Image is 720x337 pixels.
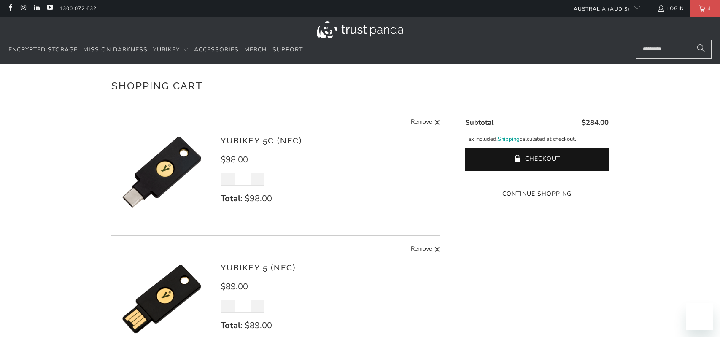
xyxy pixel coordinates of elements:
[317,21,403,38] img: Trust Panda Australia
[690,40,712,59] button: Search
[686,303,713,330] iframe: Button to launch messaging window
[244,40,267,60] a: Merch
[465,189,609,199] a: Continue Shopping
[111,121,213,223] img: YubiKey 5C (NFC)
[582,118,609,127] span: $284.00
[83,40,148,60] a: Mission Darkness
[272,46,303,54] span: Support
[221,281,248,292] span: $89.00
[46,5,53,12] a: Trust Panda Australia on YouTube
[636,40,712,59] input: Search...
[657,4,684,13] a: Login
[245,193,272,204] span: $98.00
[83,46,148,54] span: Mission Darkness
[465,135,609,144] p: Tax included. calculated at checkout.
[221,136,302,145] a: YubiKey 5C (NFC)
[411,117,432,128] span: Remove
[8,40,303,60] nav: Translation missing: en.navigation.header.main_nav
[153,40,189,60] summary: YubiKey
[411,117,440,128] a: Remove
[221,154,248,165] span: $98.00
[245,320,272,331] span: $89.00
[59,4,97,13] a: 1300 072 632
[221,193,243,204] strong: Total:
[272,40,303,60] a: Support
[33,5,40,12] a: Trust Panda Australia on LinkedIn
[8,40,78,60] a: Encrypted Storage
[194,40,239,60] a: Accessories
[221,320,243,331] strong: Total:
[465,118,493,127] span: Subtotal
[8,46,78,54] span: Encrypted Storage
[153,46,180,54] span: YubiKey
[411,244,440,255] a: Remove
[19,5,27,12] a: Trust Panda Australia on Instagram
[498,135,520,144] a: Shipping
[411,244,432,255] span: Remove
[111,77,609,94] h1: Shopping Cart
[465,148,609,171] button: Checkout
[244,46,267,54] span: Merch
[221,263,296,272] a: YubiKey 5 (NFC)
[194,46,239,54] span: Accessories
[6,5,13,12] a: Trust Panda Australia on Facebook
